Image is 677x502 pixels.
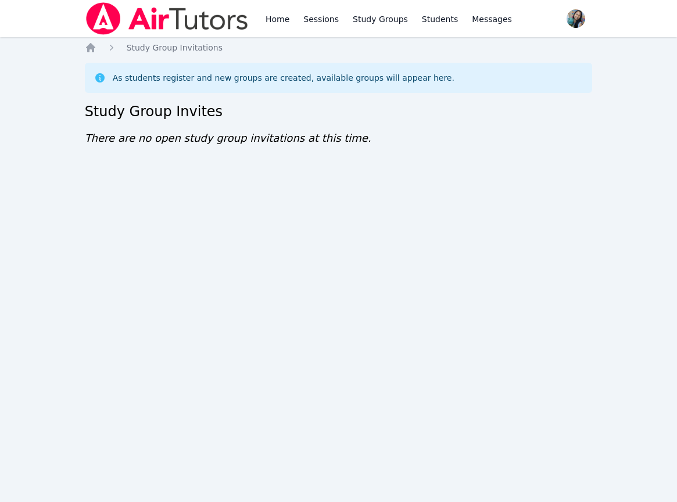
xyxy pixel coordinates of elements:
[85,132,371,144] span: There are no open study group invitations at this time.
[127,43,223,52] span: Study Group Invitations
[127,42,223,53] a: Study Group Invitations
[472,13,512,25] span: Messages
[85,102,593,121] h2: Study Group Invites
[85,2,249,35] img: Air Tutors
[113,72,454,84] div: As students register and new groups are created, available groups will appear here.
[85,42,593,53] nav: Breadcrumb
